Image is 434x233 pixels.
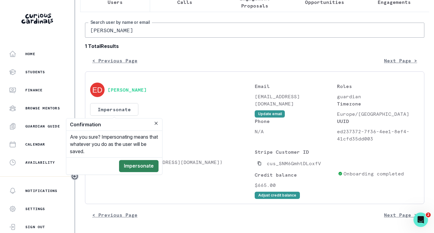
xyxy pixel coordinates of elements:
p: Notifications [25,188,58,193]
p: UUID [337,118,419,125]
button: Impersonate [90,103,138,116]
p: Europe/[GEOGRAPHIC_DATA] [337,110,419,118]
button: Update email [255,110,285,118]
p: cus_SNM6GmhtDLoxfV [267,160,321,167]
p: [PERSON_NAME] ([EMAIL_ADDRESS][DOMAIN_NAME]) [90,159,255,166]
p: Credit balance [255,171,335,178]
button: Adjust credit balance [255,192,300,199]
p: Home [25,52,35,56]
button: Impersonate [119,160,159,172]
button: Close [153,120,160,127]
button: < Previous Page [85,55,145,67]
button: < Previous Page [85,209,145,221]
button: [PERSON_NAME] [108,87,147,93]
button: Toggle sidebar [71,172,79,180]
p: Students [25,70,45,74]
div: Are you sure? Impersonating means that whatever you do as the user will be saved. [66,131,162,157]
button: Next Page > [377,55,424,67]
button: Copied to clipboard [255,159,264,168]
p: guardian [337,93,419,100]
p: [EMAIL_ADDRESS][DOMAIN_NAME] [255,93,337,107]
p: Guardian Guide [25,124,60,129]
p: Settings [25,206,45,211]
span: 2 [426,213,431,217]
img: Curious Cardinals Logo [21,14,53,24]
p: $665.00 [255,181,335,189]
button: Next Page > [377,209,424,221]
p: Finance [25,88,42,93]
p: N/A [255,128,337,135]
p: Students [90,148,255,156]
img: svg [90,83,105,97]
header: Confirmation [66,118,162,131]
p: Email [255,83,337,90]
b: 1 Total Results [85,43,424,50]
iframe: Intercom live chat [414,213,428,227]
p: Phone [255,118,337,125]
p: Roles [337,83,419,90]
p: Calendar [25,142,45,147]
p: ed237372-7f36-4ee1-8ef4-41cfd35dd003 [337,128,419,142]
p: Browse Mentors [25,106,60,111]
p: Sign Out [25,225,45,229]
p: Stripe Customer ID [255,148,335,156]
p: Onboarding completed [344,170,404,177]
p: Availability [25,160,55,165]
p: Timezone [337,100,419,107]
